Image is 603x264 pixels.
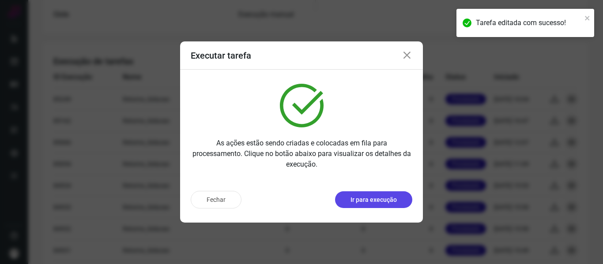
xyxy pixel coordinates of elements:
h3: Executar tarefa [191,50,251,61]
p: Ir para execução [350,195,397,205]
button: Ir para execução [335,191,412,208]
button: close [584,12,591,23]
img: verified.svg [280,84,324,127]
button: Fechar [191,191,241,208]
div: Tarefa editada com sucesso! [476,18,582,28]
p: As ações estão sendo criadas e colocadas em fila para processamento. Clique no botão abaixo para ... [191,138,412,170]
